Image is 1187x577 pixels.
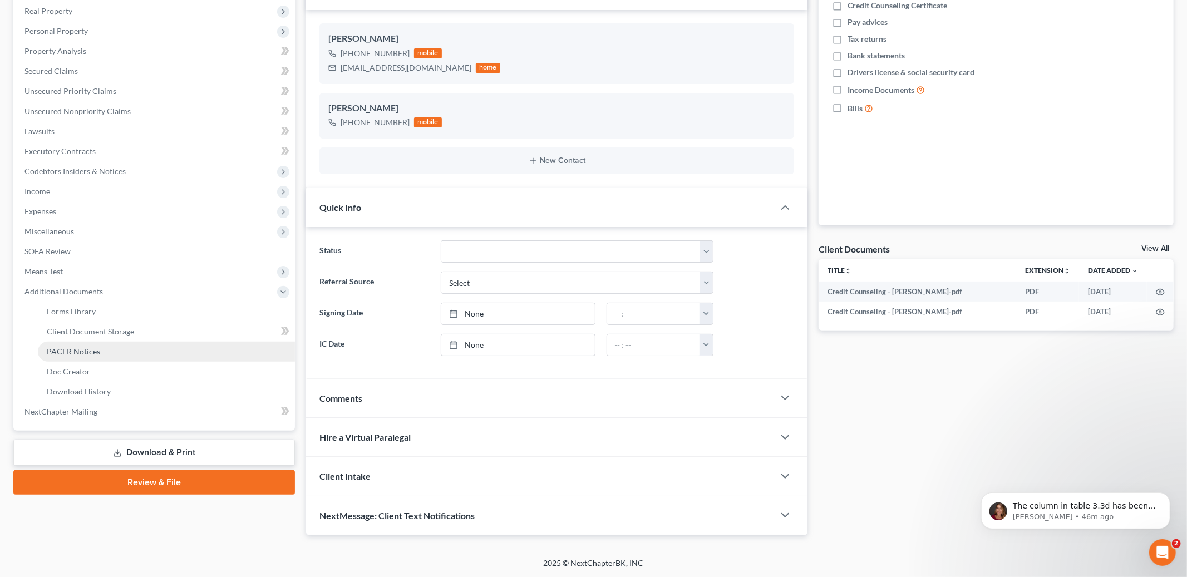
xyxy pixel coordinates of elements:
[819,282,1016,302] td: Credit Counseling - [PERSON_NAME]-pdf
[16,402,295,422] a: NextChapter Mailing
[38,302,295,322] a: Forms Library
[1088,266,1138,274] a: Date Added expand_more
[314,303,435,325] label: Signing Date
[24,146,96,156] span: Executory Contracts
[1016,282,1079,302] td: PDF
[13,470,295,495] a: Review & File
[1079,302,1147,322] td: [DATE]
[47,327,134,336] span: Client Document Storage
[441,334,594,356] a: None
[328,102,785,115] div: [PERSON_NAME]
[341,48,410,59] div: [PHONE_NUMBER]
[24,407,97,416] span: NextChapter Mailing
[47,347,100,356] span: PACER Notices
[1141,245,1169,253] a: View All
[476,63,500,73] div: home
[47,367,90,376] span: Doc Creator
[848,17,888,28] span: Pay advices
[319,393,362,403] span: Comments
[848,33,886,45] span: Tax returns
[341,62,471,73] div: [EMAIL_ADDRESS][DOMAIN_NAME]
[47,387,111,396] span: Download History
[848,50,905,61] span: Bank statements
[314,334,435,356] label: IC Date
[441,303,594,324] a: None
[24,206,56,216] span: Expenses
[38,342,295,362] a: PACER Notices
[319,471,371,481] span: Client Intake
[24,66,78,76] span: Secured Claims
[16,141,295,161] a: Executory Contracts
[24,26,88,36] span: Personal Property
[328,156,785,165] button: New Contact
[16,41,295,61] a: Property Analysis
[319,202,361,213] span: Quick Info
[819,243,890,255] div: Client Documents
[1131,268,1138,274] i: expand_more
[24,166,126,176] span: Codebtors Insiders & Notices
[24,287,103,296] span: Additional Documents
[328,32,785,46] div: [PERSON_NAME]
[16,81,295,101] a: Unsecured Priority Claims
[414,48,442,58] div: mobile
[845,268,851,274] i: unfold_more
[314,240,435,263] label: Status
[24,126,55,136] span: Lawsuits
[24,46,86,56] span: Property Analysis
[16,61,295,81] a: Secured Claims
[1016,302,1079,322] td: PDF
[314,272,435,294] label: Referral Source
[1025,266,1070,274] a: Extensionunfold_more
[607,334,701,356] input: -- : --
[828,266,851,274] a: Titleunfold_more
[607,303,701,324] input: -- : --
[24,106,131,116] span: Unsecured Nonpriority Claims
[319,510,475,521] span: NextMessage: Client Text Notifications
[16,101,295,121] a: Unsecured Nonpriority Claims
[24,267,63,276] span: Means Test
[24,246,71,256] span: SOFA Review
[848,85,914,96] span: Income Documents
[24,186,50,196] span: Income
[414,117,442,127] div: mobile
[964,469,1187,547] iframe: Intercom notifications message
[16,241,295,262] a: SOFA Review
[1149,539,1176,566] iframe: Intercom live chat
[13,440,295,466] a: Download & Print
[341,117,410,128] div: [PHONE_NUMBER]
[1079,282,1147,302] td: [DATE]
[319,432,411,442] span: Hire a Virtual Paralegal
[24,226,74,236] span: Miscellaneous
[38,382,295,402] a: Download History
[819,302,1016,322] td: Credit Counseling - [PERSON_NAME]-pdf
[24,86,116,96] span: Unsecured Priority Claims
[16,121,295,141] a: Lawsuits
[1172,539,1181,548] span: 2
[1063,268,1070,274] i: unfold_more
[24,6,72,16] span: Real Property
[38,362,295,382] a: Doc Creator
[38,322,295,342] a: Client Document Storage
[848,103,863,114] span: Bills
[848,67,974,78] span: Drivers license & social security card
[47,307,96,316] span: Forms Library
